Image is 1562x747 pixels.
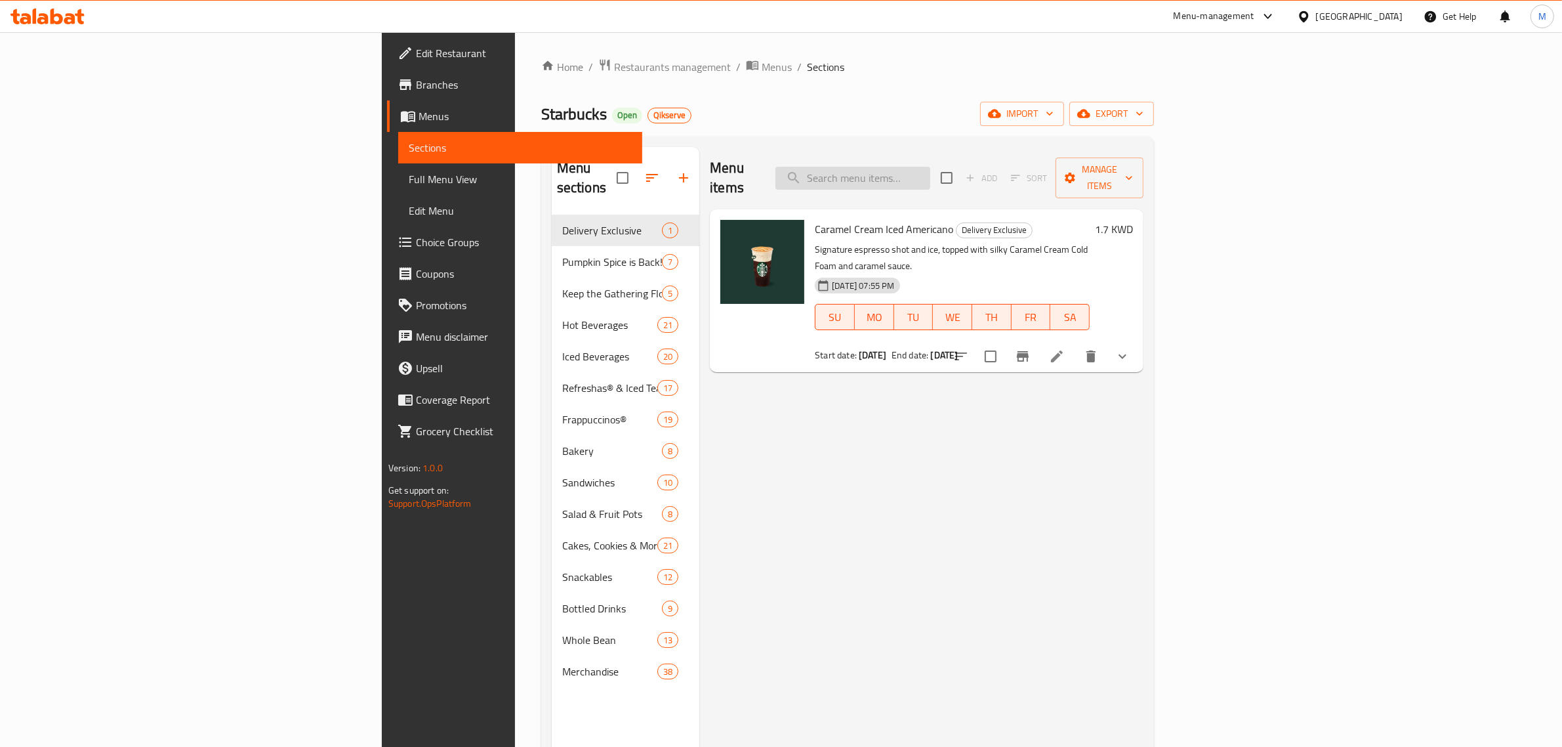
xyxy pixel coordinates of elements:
div: items [657,664,678,679]
span: 17 [658,382,678,395]
span: 1.0.0 [422,459,443,477]
b: [DATE] [859,347,886,364]
span: Select section [933,164,960,192]
button: SU [815,304,855,330]
a: Edit Restaurant [387,37,643,69]
span: Delivery Exclusive [956,223,1032,238]
li: / [736,59,741,75]
div: items [657,380,678,396]
button: WE [933,304,972,330]
div: Refreshas® & Iced Teas [562,380,657,396]
span: Hot Beverages [562,317,657,333]
h2: Menu items [710,158,760,198]
span: Bottled Drinks [562,601,662,616]
span: 7 [663,256,678,268]
div: Keep the Gathering Flowing5 [552,278,700,309]
span: 12 [658,571,678,584]
button: import [980,102,1064,126]
span: Whole Bean [562,632,657,648]
button: Branch-specific-item [1007,341,1038,372]
div: Delivery Exclusive1 [552,215,700,246]
span: 38 [658,666,678,678]
a: Edit menu item [1049,349,1065,364]
span: Keep the Gathering Flowing [562,286,662,301]
a: Branches [387,69,643,100]
span: Snackables [562,569,657,585]
div: Merchandise38 [552,656,700,687]
button: Manage items [1056,158,1143,198]
span: Edit Restaurant [416,45,632,61]
span: Edit Menu [409,203,632,219]
a: Edit Menu [398,195,643,226]
span: Menu disclaimer [416,329,632,345]
span: Menus [419,108,632,124]
svg: Show Choices [1115,349,1130,364]
a: Menus [387,100,643,132]
button: MO [855,304,894,330]
span: Frappuccinos® [562,412,657,427]
img: Caramel Cream Iced Americano [720,220,804,304]
span: Coupons [416,266,632,282]
div: Refreshas® & Iced Teas17 [552,372,700,404]
span: Branches [416,77,632,93]
a: Upsell [387,352,643,384]
span: Caramel Cream Iced Americano [815,219,953,239]
span: 21 [658,319,678,331]
span: End date: [892,347,928,364]
span: 8 [663,508,678,521]
a: Choice Groups [387,226,643,258]
a: Full Menu View [398,163,643,195]
span: Salad & Fruit Pots [562,506,662,522]
div: Hot Beverages21 [552,309,700,341]
span: FR [1017,308,1046,327]
div: items [662,443,678,459]
span: Menus [762,59,792,75]
a: Sections [398,132,643,163]
div: items [657,538,678,553]
div: Iced Beverages20 [552,341,700,372]
a: Menu disclaimer [387,321,643,352]
span: Choice Groups [416,234,632,250]
span: Sections [807,59,844,75]
div: Frappuccinos®19 [552,404,700,435]
span: TU [899,308,928,327]
a: Coverage Report [387,384,643,416]
span: Manage items [1066,161,1133,194]
div: Menu-management [1174,9,1254,24]
span: 1 [663,224,678,237]
span: Qikserve [648,110,691,121]
nav: breadcrumb [541,58,1154,75]
div: Delivery Exclusive [562,223,662,238]
span: Merchandise [562,664,657,679]
div: items [657,569,678,585]
b: [DATE] [931,347,958,364]
div: Bakery8 [552,435,700,467]
div: items [662,223,678,238]
div: items [662,601,678,616]
button: export [1069,102,1154,126]
span: Get support on: [388,482,449,499]
span: 20 [658,351,678,363]
span: 5 [663,288,678,300]
span: 19 [658,414,678,426]
div: Delivery Exclusive [956,223,1033,238]
div: items [657,475,678,490]
div: Whole Bean13 [552,624,700,656]
span: SA [1056,308,1084,327]
span: Iced Beverages [562,349,657,364]
span: MO [860,308,889,327]
span: Grocery Checklist [416,423,632,439]
span: Version: [388,459,421,477]
div: items [657,412,678,427]
span: Pumpkin Spice is Back! [562,254,662,270]
a: Support.OpsPlatform [388,495,472,512]
span: Restaurants management [614,59,731,75]
span: SU [821,308,850,327]
span: Bakery [562,443,662,459]
span: WE [938,308,967,327]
